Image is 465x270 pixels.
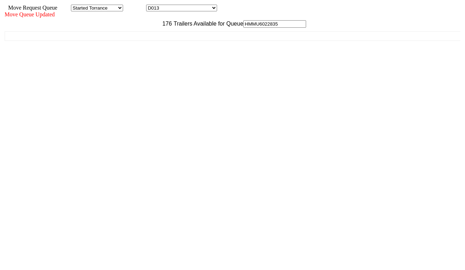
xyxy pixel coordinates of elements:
span: Move Queue Updated [5,11,55,17]
span: Location [124,5,145,11]
input: Filter Available Trailers [243,20,306,28]
span: 176 [159,21,172,27]
span: Move Request Queue [5,5,57,11]
span: Trailers Available for Queue [172,21,244,27]
span: Area [59,5,70,11]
